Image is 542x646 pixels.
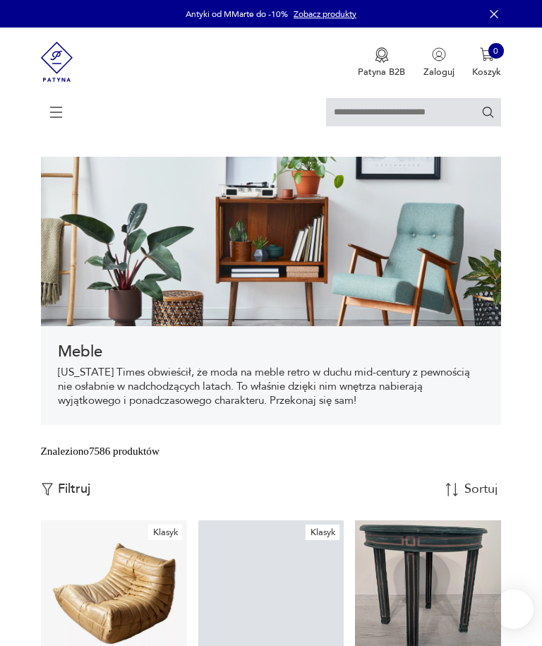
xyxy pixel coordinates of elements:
a: Ikona medaluPatyna B2B [358,47,405,78]
button: Filtruj [41,481,90,497]
p: Koszyk [472,66,501,78]
p: [US_STATE] Times obwieścił, że moda na meble retro w duchu mid-century z pewnością nie osłabnie w... [58,366,485,408]
p: Patyna B2B [358,66,405,78]
img: Meble [41,157,502,326]
img: Ikona koszyka [480,47,494,61]
h1: Meble [58,343,485,360]
div: 0 [488,43,504,59]
button: Zaloguj [423,47,454,78]
div: Znaleziono 7586 produktów [41,443,159,459]
img: Ikonka filtrowania [41,483,54,496]
img: Ikonka użytkownika [432,47,446,61]
img: Ikona medalu [375,47,389,63]
img: Patyna - sklep z meblami i dekoracjami vintage [41,28,73,96]
div: Sortuj według daty dodania [464,483,500,496]
a: Zobacz produkty [294,8,356,20]
button: 0Koszyk [472,47,501,78]
iframe: Smartsupp widget button [494,590,534,629]
button: Szukaj [481,105,495,119]
p: Filtruj [58,481,90,497]
p: Zaloguj [423,66,454,78]
p: Antyki od MMarte do -10% [186,8,288,20]
button: Patyna B2B [358,47,405,78]
img: Sort Icon [445,483,459,496]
